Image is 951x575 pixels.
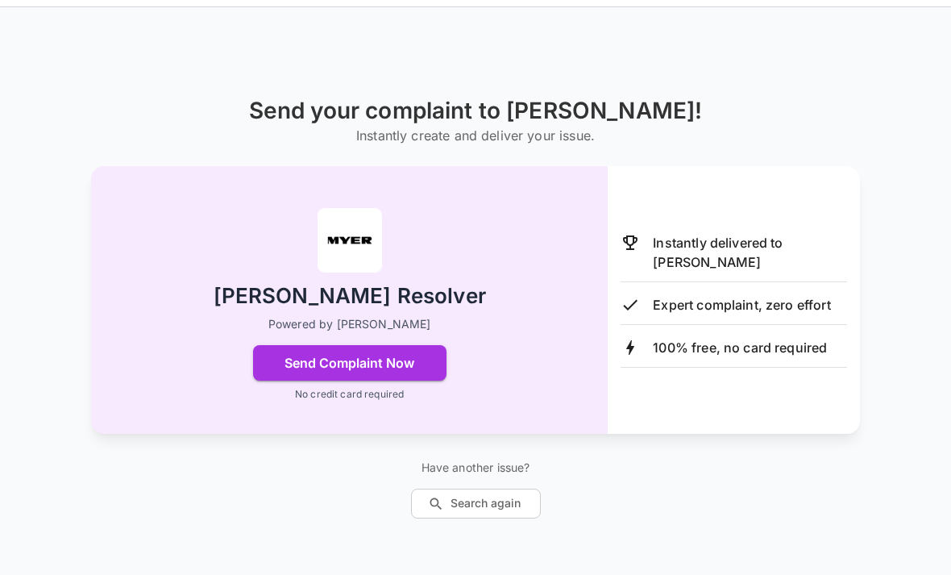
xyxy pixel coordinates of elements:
h6: Instantly create and deliver your issue. [249,125,703,148]
p: 100% free, no card required [653,339,827,358]
p: Powered by [PERSON_NAME] [268,317,431,333]
button: Search again [411,490,541,519]
p: Instantly delivered to [PERSON_NAME] [653,234,847,273]
p: No credit card required [295,388,404,402]
h1: Send your complaint to [PERSON_NAME]! [249,98,703,125]
p: Expert complaint, zero effort [653,296,830,315]
img: Myer [318,209,382,273]
p: Have another issue? [411,460,541,477]
h2: [PERSON_NAME] Resolver [214,283,486,311]
button: Send Complaint Now [253,346,446,381]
